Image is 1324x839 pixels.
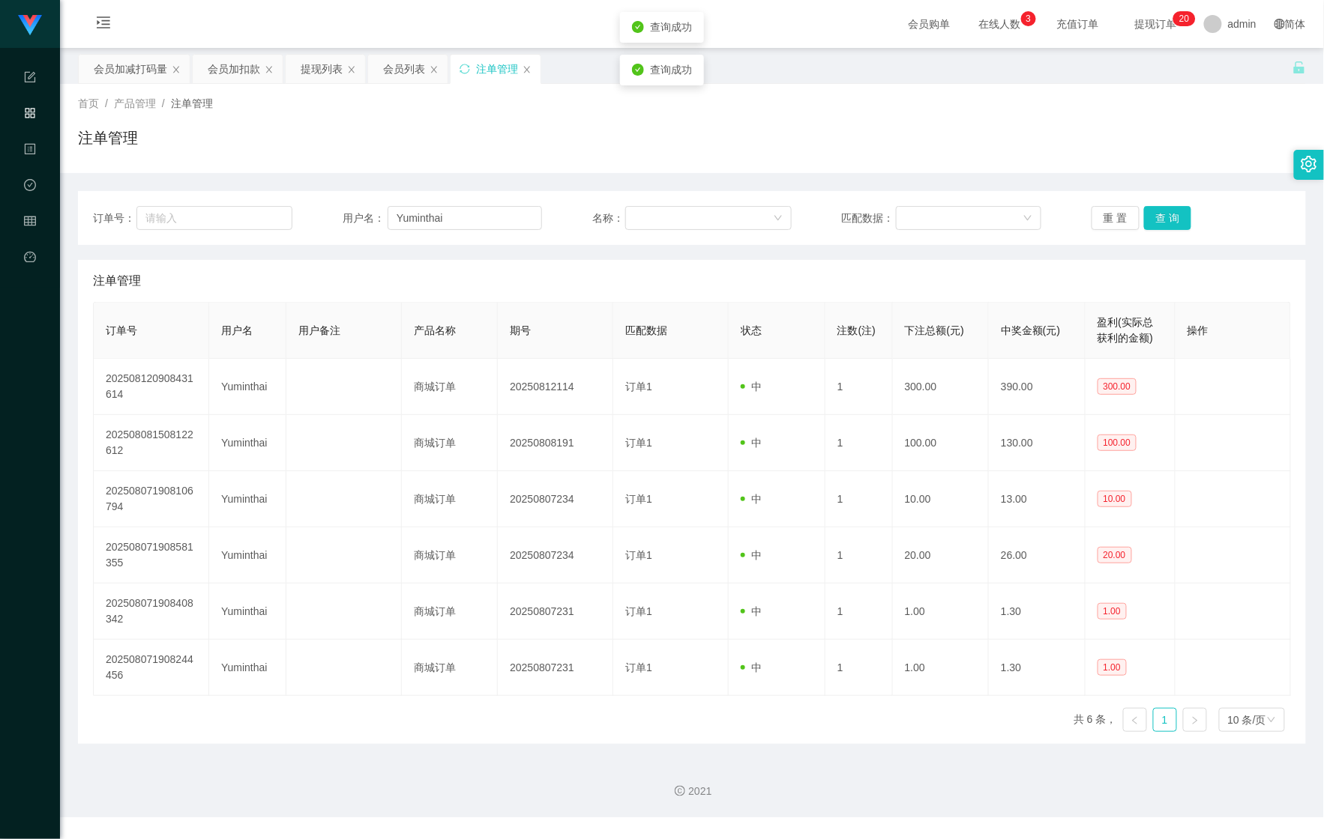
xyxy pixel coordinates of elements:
td: 202508120908431614 [94,359,209,415]
div: 会员列表 [383,55,425,83]
span: 下注总额(元) [905,324,964,336]
span: 期号 [510,324,531,336]
td: 1.00 [893,640,989,696]
td: 300.00 [893,359,989,415]
td: Yuminthai [209,640,286,696]
span: 中 [741,437,762,449]
li: 上一页 [1123,708,1147,732]
td: 1.30 [989,584,1085,640]
i: 图标: profile [24,136,36,166]
i: 图标: right [1191,716,1200,725]
i: 图标: check-circle-o [24,172,36,202]
sup: 3 [1021,11,1036,26]
li: 下一页 [1183,708,1207,732]
i: icon: check-circle [632,64,644,76]
td: Yuminthai [209,471,286,527]
span: 1.00 [1098,659,1127,676]
span: 100.00 [1098,434,1137,451]
span: 300.00 [1098,378,1137,395]
div: 10 条/页 [1228,709,1266,731]
span: 1.00 [1098,603,1127,620]
td: 390.00 [989,359,1085,415]
span: 注单管理 [171,97,213,109]
span: 订单1 [625,549,652,561]
span: 匹配数据 [625,324,667,336]
div: 会员加扣款 [208,55,260,83]
i: 图标: copyright [675,786,685,796]
sup: 20 [1173,11,1195,26]
p: 3 [1026,11,1032,26]
td: 商城订单 [402,584,498,640]
span: 注单管理 [93,272,141,290]
i: 图标: close [523,65,532,74]
span: 订单1 [625,605,652,617]
i: 图标: menu-unfold [78,1,129,49]
td: 商城订单 [402,640,498,696]
span: 系统配置 [24,72,36,205]
i: icon: check-circle [632,21,644,33]
td: 20.00 [893,527,989,584]
span: 订单1 [625,493,652,505]
td: 1 [825,527,893,584]
span: 匹配数据： [842,210,897,226]
td: 商城订单 [402,471,498,527]
input: 请输入 [136,206,292,230]
button: 查 询 [1144,206,1192,230]
span: 查询成功 [650,64,692,76]
span: 首页 [78,97,99,109]
span: 内容中心 [24,144,36,277]
td: 13.00 [989,471,1085,527]
i: 图标: down [774,213,783,224]
div: 会员加减打码量 [94,55,167,83]
span: 用户名 [221,324,253,336]
td: 20250808191 [498,415,613,471]
span: 20.00 [1098,547,1132,563]
i: 图标: close [347,65,356,74]
span: 在线人数 [972,19,1029,29]
span: 订单1 [625,661,652,673]
td: 1 [825,359,893,415]
td: 1.00 [893,584,989,640]
span: 订单1 [625,381,652,393]
span: 中 [741,381,762,393]
span: 提现订单 [1128,19,1185,29]
span: 查询成功 [650,21,692,33]
i: 图标: down [1267,715,1276,726]
span: 产品管理 [114,97,156,109]
td: 100.00 [893,415,989,471]
span: 产品名称 [414,324,456,336]
td: 20250812114 [498,359,613,415]
i: 图标: table [24,208,36,238]
div: 提现列表 [301,55,343,83]
span: 状态 [741,324,762,336]
td: 10.00 [893,471,989,527]
td: Yuminthai [209,359,286,415]
div: 注单管理 [476,55,518,83]
td: 商城订单 [402,415,498,471]
td: 1 [825,640,893,696]
td: 202508081508122612 [94,415,209,471]
span: 会员管理 [24,216,36,349]
i: 图标: sync [460,64,470,74]
td: 20250807231 [498,640,613,696]
span: 充值订单 [1050,19,1107,29]
a: 1 [1154,709,1176,731]
i: 图标: appstore-o [24,100,36,130]
td: 1 [825,584,893,640]
td: 202508071908408342 [94,584,209,640]
span: 中 [741,605,762,617]
p: 0 [1185,11,1190,26]
span: 中 [741,493,762,505]
td: 1 [825,415,893,471]
td: 1.30 [989,640,1085,696]
span: 订单号： [93,210,136,226]
i: 图标: global [1275,19,1285,29]
div: 2021 [72,784,1312,799]
td: Yuminthai [209,527,286,584]
span: 订单号 [106,324,137,336]
span: / [162,97,165,109]
td: 26.00 [989,527,1085,584]
li: 共 6 条， [1074,708,1117,732]
span: 中奖金额(元) [1001,324,1060,336]
i: 图标: form [24,64,36,94]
